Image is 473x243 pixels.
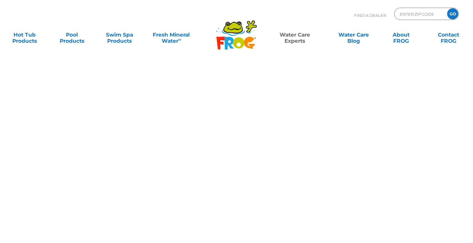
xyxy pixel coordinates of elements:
[447,8,458,19] input: GO
[335,29,372,41] a: Water CareBlog
[265,29,325,41] a: Water CareExperts
[382,29,419,41] a: AboutFROG
[101,29,138,41] a: Swim SpaProducts
[148,29,195,41] a: Fresh MineralWater∞
[54,29,91,41] a: PoolProducts
[6,29,43,41] a: Hot TubProducts
[354,8,386,23] p: Find A Dealer
[430,29,467,41] a: ContactFROG
[178,37,181,42] sup: ∞
[213,12,260,50] img: Frog Products Logo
